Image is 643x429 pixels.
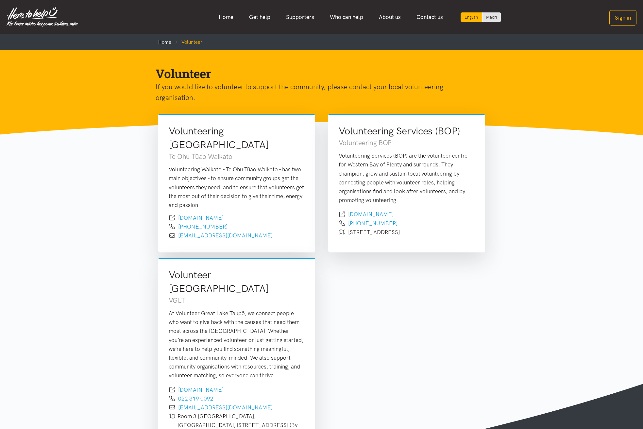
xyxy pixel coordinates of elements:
a: [DOMAIN_NAME] [178,386,224,393]
a: Contact us [409,10,451,24]
div: Volunteering Waikato - Te Ohu Tūao Waikato - has two main objectives - to ensure community groups... [169,165,305,210]
p: [STREET_ADDRESS] [348,228,400,237]
h1: Volunteer [156,66,477,81]
h2: Volunteering Services (BOP) [339,124,475,138]
img: Home [7,7,78,27]
li: Volunteer [171,38,202,46]
a: 022 319 0092 [178,395,213,402]
h2: Volunteering [GEOGRAPHIC_DATA] [169,124,305,152]
h3: Volunteering BOP [339,138,475,147]
a: [EMAIL_ADDRESS][DOMAIN_NAME] [178,232,273,239]
a: [EMAIL_ADDRESS][DOMAIN_NAME] [178,404,273,411]
div: Language toggle [461,12,501,22]
p: Volunteering Services (BOP) are the volunteer centre for Western Bay of Plenty and surrounds. The... [339,151,475,205]
a: Who can help [322,10,371,24]
a: [DOMAIN_NAME] [178,214,224,221]
h3: VGLT [169,296,305,305]
a: Home [158,39,171,45]
a: Switch to Te Reo Māori [482,12,501,22]
h2: Volunteer [GEOGRAPHIC_DATA] [169,268,305,296]
a: [PHONE_NUMBER] [348,220,398,227]
a: Get help [241,10,278,24]
button: Sign in [609,10,636,26]
a: [PHONE_NUMBER] [178,223,228,230]
a: About us [371,10,409,24]
a: Supporters [278,10,322,24]
a: [DOMAIN_NAME] [348,211,394,217]
a: Home [211,10,241,24]
h3: Te Ohu Tūao Waikato [169,152,305,161]
div: Current language [461,12,482,22]
p: If you would like to volunteer to support the community, please contact your local volunteering o... [156,81,477,103]
p: At Volunteer Great Lake Taupō, we connect people who want to give back with the causes that need ... [169,309,305,380]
